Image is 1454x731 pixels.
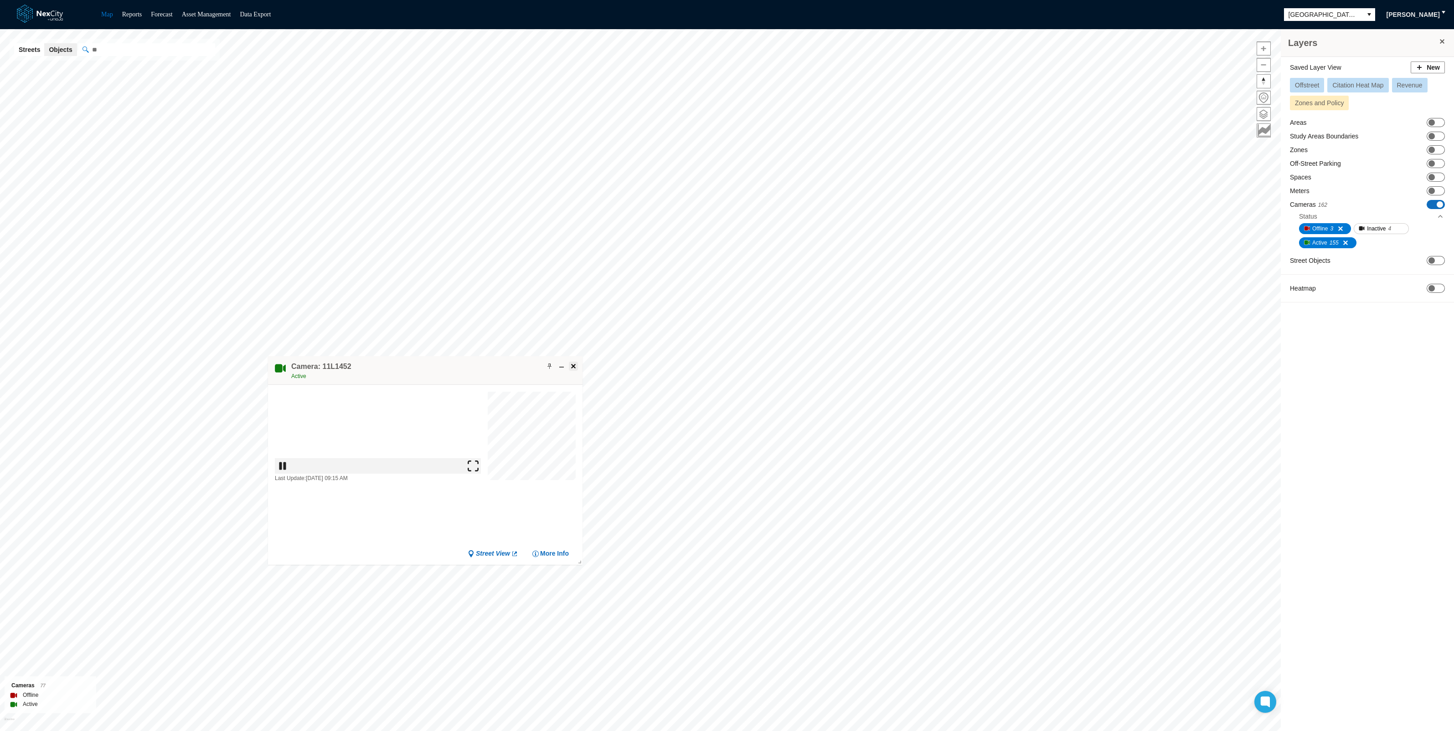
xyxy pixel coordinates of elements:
img: play [277,460,288,471]
button: Active155 [1299,237,1356,248]
h4: Double-click to make header text selectable [291,362,351,372]
label: Active [23,700,38,709]
div: Status [1299,212,1317,221]
a: Data Export [240,11,271,18]
button: Zoom out [1257,58,1271,72]
span: Streets [19,45,40,54]
a: Asset Management [182,11,231,18]
label: Areas [1290,118,1307,127]
span: Active [1312,238,1327,247]
button: Revenue [1392,78,1428,92]
button: select [1363,8,1375,21]
span: Objects [49,45,72,54]
span: 4 [1388,224,1392,233]
button: Reset bearing to north [1257,74,1271,88]
canvas: Map [488,392,576,480]
h3: Layers [1288,36,1438,49]
button: Layers management [1257,107,1271,121]
span: Offline [1312,224,1328,233]
button: Streets [14,43,45,56]
label: Zones [1290,145,1308,154]
button: Home [1257,91,1271,105]
span: 77 [41,683,46,688]
a: Reports [122,11,142,18]
label: Cameras [1290,200,1327,210]
label: Street Objects [1290,256,1330,265]
span: 155 [1330,238,1339,247]
div: Cameras [11,681,89,690]
span: 3 [1330,224,1333,233]
button: New [1411,61,1445,73]
span: Revenue [1397,82,1423,89]
button: [PERSON_NAME] [1381,7,1446,22]
span: More Info [540,549,569,558]
button: More Info [532,549,569,558]
span: Zones and Policy [1295,99,1344,107]
label: Spaces [1290,173,1311,182]
span: [PERSON_NAME] [1387,10,1440,19]
span: Active [291,373,306,379]
span: New [1427,63,1440,72]
button: Zoom in [1257,41,1271,56]
a: Forecast [151,11,172,18]
button: Offstreet [1290,78,1324,92]
button: Citation Heat Map [1327,78,1388,92]
img: expand [468,460,479,471]
button: Objects [44,43,77,56]
button: Key metrics [1257,123,1271,138]
div: Status [1299,210,1444,223]
div: Double-click to make header text selectable [291,362,351,381]
span: Reset bearing to north [1257,75,1270,88]
span: [GEOGRAPHIC_DATA][PERSON_NAME] [1289,10,1359,19]
span: Citation Heat Map [1332,82,1383,89]
a: Mapbox homepage [4,718,15,728]
button: Inactive4 [1354,223,1409,234]
a: Map [101,11,113,18]
span: Inactive [1367,224,1386,233]
span: Zoom in [1257,42,1270,55]
button: Zones and Policy [1290,96,1349,110]
label: Heatmap [1290,284,1316,293]
label: Saved Layer View [1290,63,1341,72]
label: Meters [1290,186,1310,195]
span: 162 [1318,202,1327,208]
label: Study Areas Boundaries [1290,132,1358,141]
label: Off-Street Parking [1290,159,1341,168]
img: video [275,392,481,474]
span: Offstreet [1295,82,1319,89]
button: Offline3 [1299,223,1351,234]
a: Street View [468,549,518,558]
label: Offline [23,690,38,700]
div: Last Update: [DATE] 09:15 AM [275,473,481,482]
span: Zoom out [1257,58,1270,72]
span: Street View [476,549,510,558]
